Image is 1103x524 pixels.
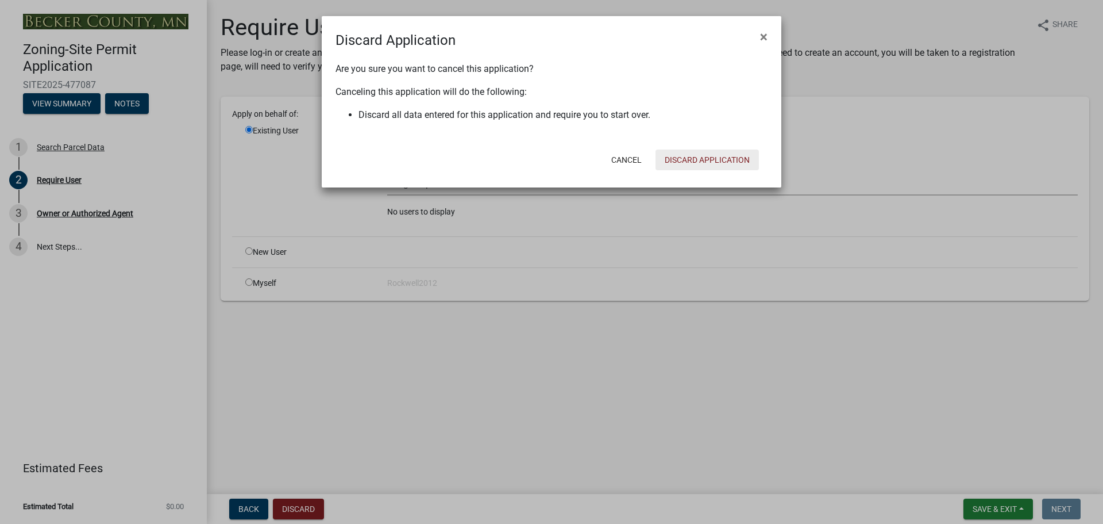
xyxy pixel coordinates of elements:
[655,150,759,170] button: Discard Application
[335,85,768,99] p: Canceling this application will do the following:
[358,108,768,122] li: Discard all data entered for this application and require you to start over.
[602,150,651,170] button: Cancel
[760,29,768,45] span: ×
[751,21,777,53] button: Close
[335,30,456,51] h4: Discard Application
[335,62,768,76] p: Are you sure you want to cancel this application?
